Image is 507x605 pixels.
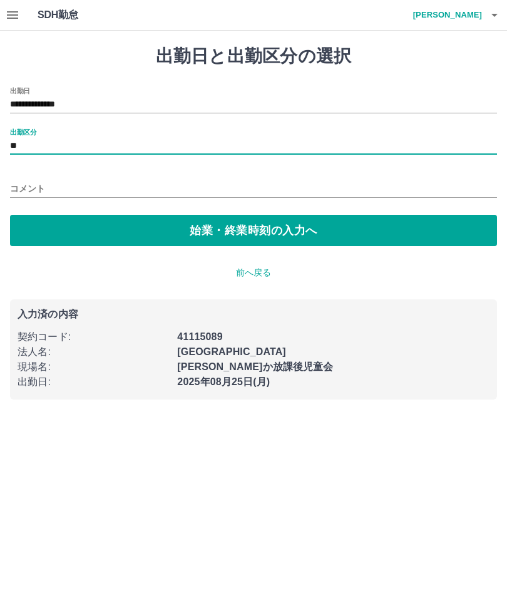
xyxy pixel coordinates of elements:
[18,344,170,359] p: 法人名 :
[18,309,489,319] p: 入力済の内容
[10,46,497,67] h1: 出勤日と出勤区分の選択
[177,331,222,342] b: 41115089
[177,346,286,357] b: [GEOGRAPHIC_DATA]
[177,361,333,372] b: [PERSON_NAME]か放課後児童会
[18,329,170,344] p: 契約コード :
[18,359,170,375] p: 現場名 :
[10,215,497,246] button: 始業・終業時刻の入力へ
[10,86,30,95] label: 出勤日
[10,127,36,137] label: 出勤区分
[10,266,497,279] p: 前へ戻る
[18,375,170,390] p: 出勤日 :
[177,376,270,387] b: 2025年08月25日(月)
